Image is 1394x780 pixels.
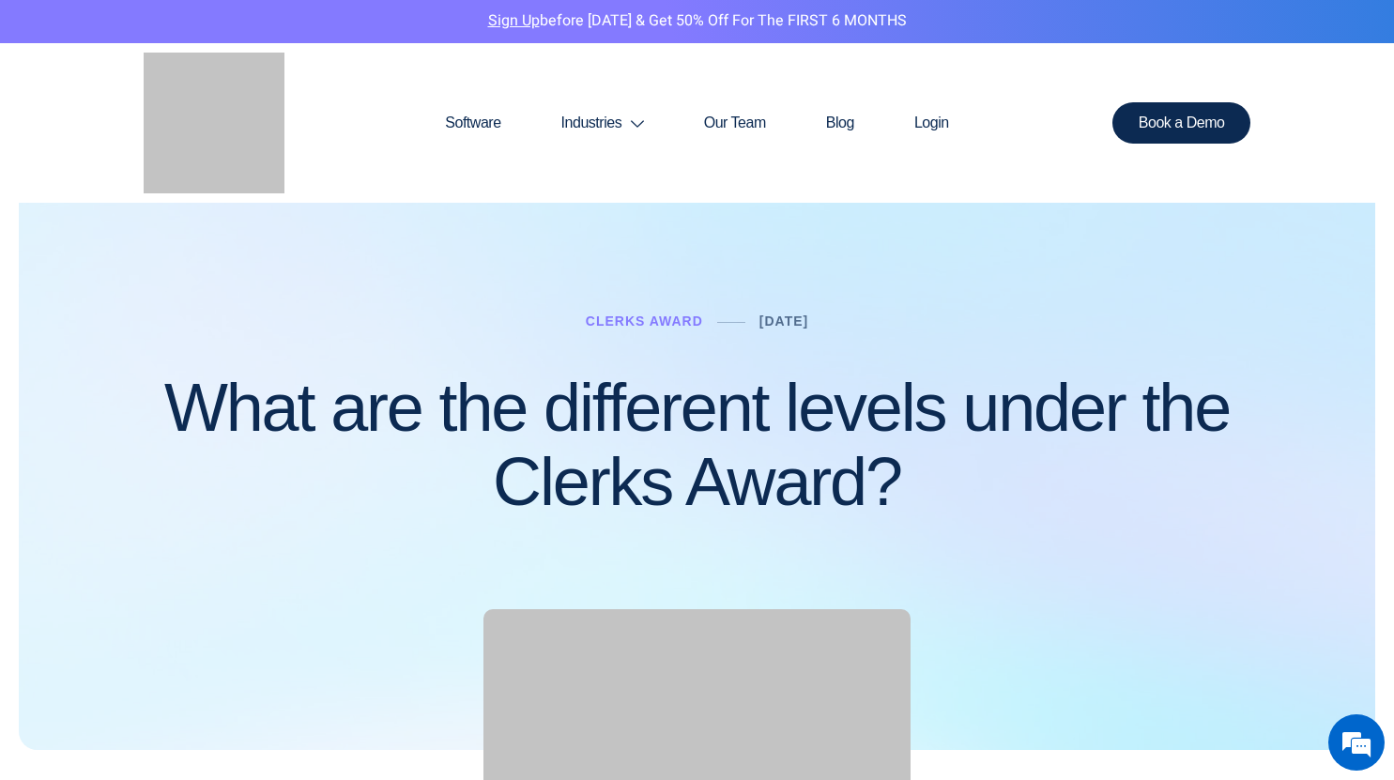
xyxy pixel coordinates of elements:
[586,314,703,329] a: Clerks Award
[1112,102,1251,144] a: Book a Demo
[144,371,1251,519] h1: What are the different levels under the Clerks Award?
[415,78,530,168] a: Software
[14,9,1380,34] p: before [DATE] & Get 50% Off for the FIRST 6 MONTHS
[796,78,884,168] a: Blog
[488,9,540,32] a: Sign Up
[531,78,674,168] a: Industries
[1139,115,1225,130] span: Book a Demo
[674,78,796,168] a: Our Team
[759,314,808,329] a: [DATE]
[884,78,979,168] a: Login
